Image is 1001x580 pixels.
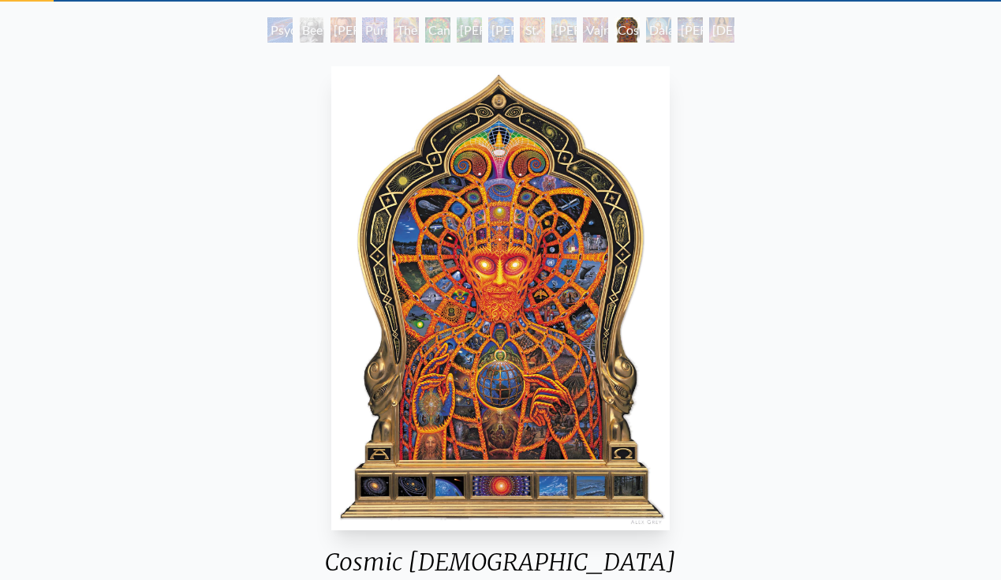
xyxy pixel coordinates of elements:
img: Cosmic-Christ-2000-Alex-Grey-WHITE-watermarked.jpg [331,66,670,530]
div: Cannabacchus [425,17,450,43]
div: [PERSON_NAME] M.D., Cartographer of Consciousness [331,17,356,43]
div: The Shulgins and their Alchemical Angels [394,17,419,43]
div: [DEMOGRAPHIC_DATA] [709,17,734,43]
div: Beethoven [299,17,324,43]
div: Purple [DEMOGRAPHIC_DATA] [362,17,387,43]
div: Vajra Guru [583,17,608,43]
div: St. [PERSON_NAME] & The LSD Revelation Revolution [520,17,545,43]
div: Psychedelic Healing [267,17,293,43]
div: [PERSON_NAME][US_STATE] - Hemp Farmer [457,17,482,43]
div: Dalai Lama [646,17,671,43]
div: Cosmic [DEMOGRAPHIC_DATA] [614,17,640,43]
div: [PERSON_NAME] [551,17,577,43]
div: [PERSON_NAME] [678,17,703,43]
div: [PERSON_NAME] & the New Eleusis [488,17,514,43]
